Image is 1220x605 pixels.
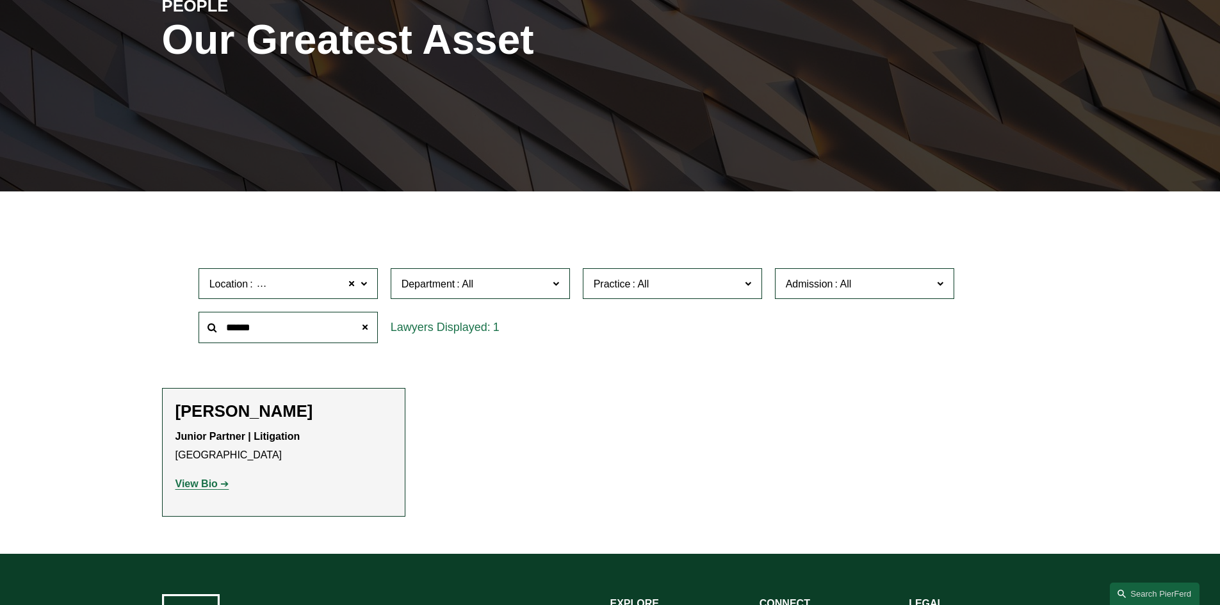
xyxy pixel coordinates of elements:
a: Search this site [1110,583,1200,605]
h1: Our Greatest Asset [162,17,760,63]
a: View Bio [175,478,229,489]
p: [GEOGRAPHIC_DATA] [175,428,392,465]
span: Department [402,278,455,289]
span: Admission [786,278,833,289]
span: Location [209,278,248,289]
span: [GEOGRAPHIC_DATA] [255,276,362,293]
strong: Junior Partner | Litigation [175,431,300,442]
strong: View Bio [175,478,218,489]
span: 1 [493,321,500,334]
span: Practice [594,278,631,289]
h2: [PERSON_NAME] [175,401,392,421]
